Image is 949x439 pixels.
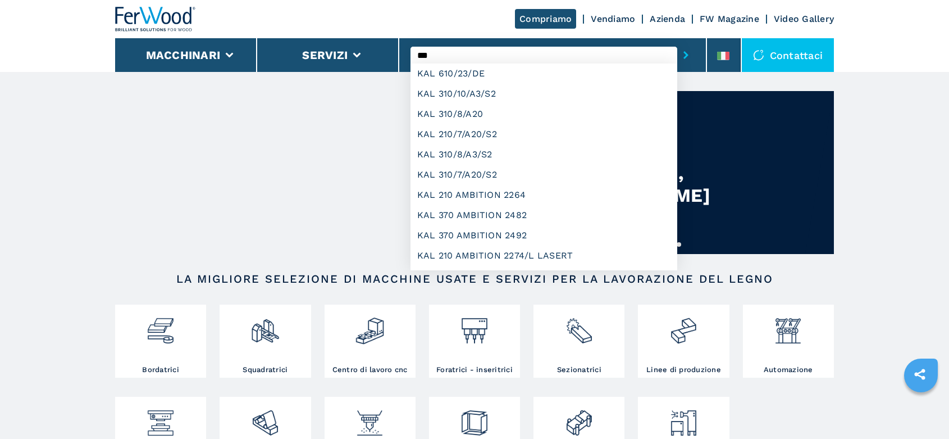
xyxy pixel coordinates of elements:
[302,48,348,62] button: Servizi
[677,242,681,247] button: 2
[901,388,941,431] iframe: Chat
[669,307,699,346] img: linee_di_produzione_2.png
[115,91,474,254] video: Your browser does not support the video tag.
[250,307,280,346] img: squadratrici_2.png
[410,205,677,225] div: KAL 370 AMBITION 2482
[142,365,179,375] h3: Bordatrici
[743,305,834,378] a: Automazione
[410,64,677,84] div: KAL 610/23/DE
[564,307,594,346] img: sezionatrici_2.png
[591,13,635,24] a: Vendiamo
[459,307,489,346] img: foratrici_inseritrici_2.png
[151,272,798,286] h2: LA MIGLIORE SELEZIONE DI MACCHINE USATE E SERVIZI PER LA LAVORAZIONE DEL LEGNO
[145,400,175,438] img: pressa-strettoia.png
[753,49,764,61] img: Contattaci
[669,400,699,438] img: aspirazione_1.png
[742,38,834,72] div: Contattaci
[436,365,513,375] h3: Foratrici - inseritrici
[677,42,695,68] button: submit-button
[564,400,594,438] img: lavorazione_porte_finestre_2.png
[115,305,206,378] a: Bordatrici
[325,305,416,378] a: Centro di lavoro cnc
[332,365,408,375] h3: Centro di lavoro cnc
[700,13,759,24] a: FW Magazine
[906,360,934,388] a: sharethis
[646,365,721,375] h3: Linee di produzione
[774,13,834,24] a: Video Gallery
[243,365,288,375] h3: Squadratrici
[773,307,803,346] img: automazione.png
[515,9,576,29] a: Compriamo
[459,400,489,438] img: montaggio_imballaggio_2.png
[410,165,677,185] div: KAL 310/7/A20/S2
[557,365,601,375] h3: Sezionatrici
[355,307,385,346] img: centro_di_lavoro_cnc_2.png
[410,104,677,124] div: KAL 310/8/A20
[145,307,175,346] img: bordatrici_1.png
[429,305,520,378] a: Foratrici - inseritrici
[146,48,221,62] button: Macchinari
[650,13,685,24] a: Azienda
[355,400,385,438] img: verniciatura_1.png
[115,7,196,31] img: Ferwood
[250,400,280,438] img: levigatrici_2.png
[220,305,311,378] a: Squadratrici
[410,84,677,104] div: KAL 310/10/A3/S2
[410,144,677,165] div: KAL 310/8/A3/S2
[410,185,677,205] div: KAL 210 AMBITION 2264
[410,246,677,266] div: KAL 210 AMBITION 2274/L LASERT
[764,365,813,375] h3: Automazione
[410,124,677,144] div: KAL 210/7/A20/S2
[533,305,624,378] a: Sezionatrici
[638,305,729,378] a: Linee di produzione
[410,225,677,246] div: KAL 370 AMBITION 2492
